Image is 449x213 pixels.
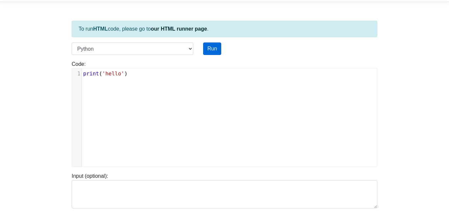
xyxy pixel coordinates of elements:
[72,70,82,78] div: 1
[67,172,382,208] div: Input (optional):
[83,70,99,77] span: print
[151,26,207,32] a: our HTML runner page
[72,21,377,37] div: To run code, please go to .
[203,42,221,55] button: Run
[67,60,382,167] div: Code:
[83,70,128,77] span: ( )
[102,70,124,77] span: 'hello'
[93,26,107,32] strong: HTML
